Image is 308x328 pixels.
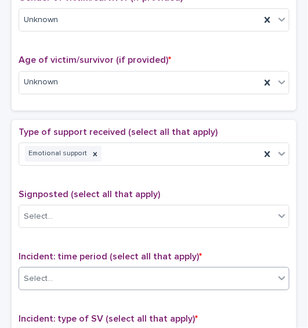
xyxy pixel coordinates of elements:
[19,314,198,323] span: Incident: type of SV (select all that apply)
[19,127,218,137] span: Type of support received (select all that apply)
[19,190,160,199] span: Signposted (select all that apply)
[24,76,58,88] span: Unknown
[24,273,53,285] div: Select...
[19,252,202,261] span: Incident: time period (select all that apply)
[24,14,58,26] span: Unknown
[24,211,53,223] div: Select...
[19,55,171,65] span: Age of victim/survivor (if provided)
[25,146,89,162] div: Emotional support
